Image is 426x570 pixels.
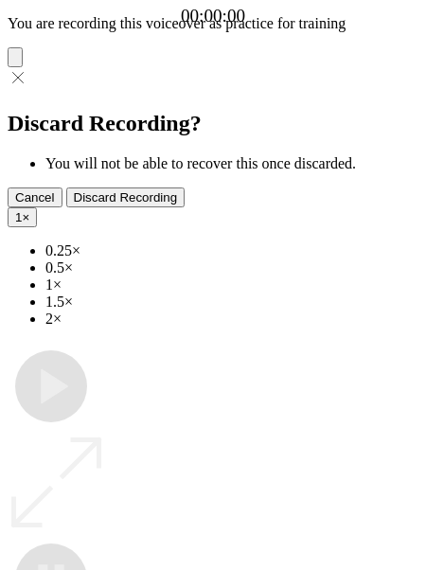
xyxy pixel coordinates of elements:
h2: Discard Recording? [8,111,418,136]
p: You are recording this voiceover as practice for training [8,15,418,32]
li: 0.25× [45,242,418,259]
li: You will not be able to recover this once discarded. [45,155,418,172]
button: 1× [8,207,37,227]
li: 2× [45,311,418,328]
li: 1.5× [45,294,418,311]
button: Cancel [8,187,62,207]
li: 1× [45,276,418,294]
a: 00:00:00 [181,6,245,27]
button: Discard Recording [66,187,186,207]
span: 1 [15,210,22,224]
li: 0.5× [45,259,418,276]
